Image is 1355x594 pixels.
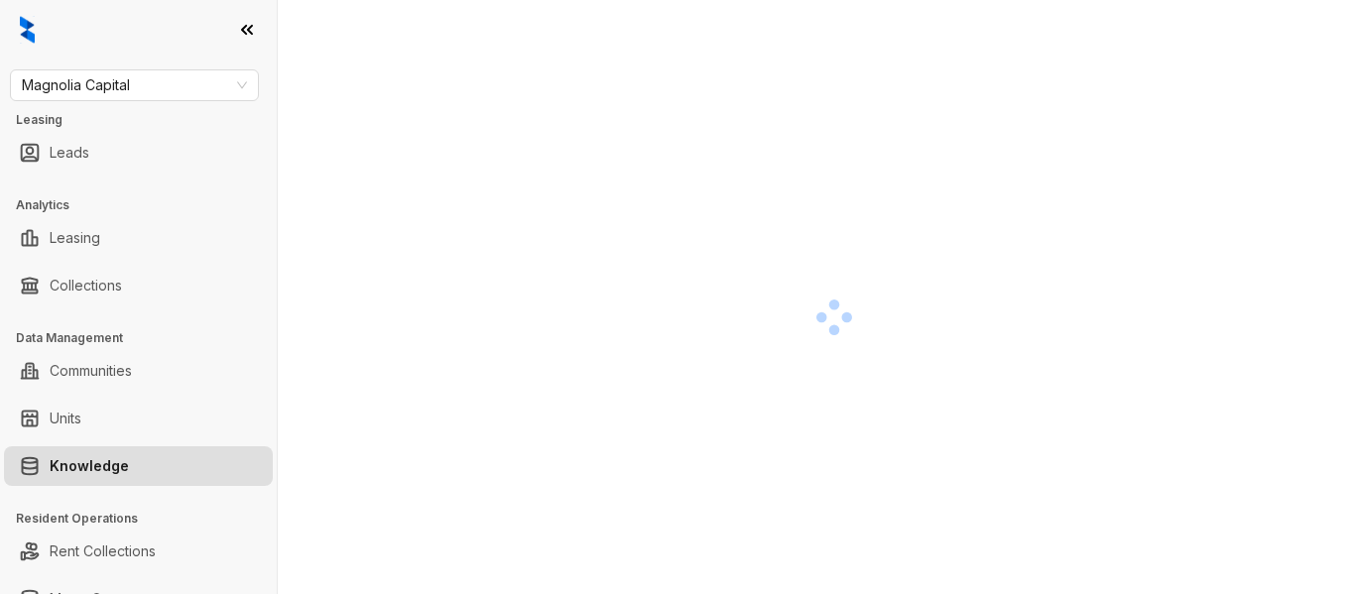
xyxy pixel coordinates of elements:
h3: Leasing [16,111,277,129]
li: Rent Collections [4,532,273,571]
li: Units [4,399,273,438]
li: Leads [4,133,273,173]
a: Units [50,399,81,438]
a: Communities [50,351,132,391]
img: logo [20,16,35,44]
li: Communities [4,351,273,391]
li: Collections [4,266,273,305]
a: Leasing [50,218,100,258]
a: Knowledge [50,446,129,486]
a: Collections [50,266,122,305]
a: Rent Collections [50,532,156,571]
h3: Data Management [16,329,277,347]
li: Knowledge [4,446,273,486]
li: Leasing [4,218,273,258]
span: Magnolia Capital [22,70,247,100]
a: Leads [50,133,89,173]
h3: Analytics [16,196,277,214]
h3: Resident Operations [16,510,277,528]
